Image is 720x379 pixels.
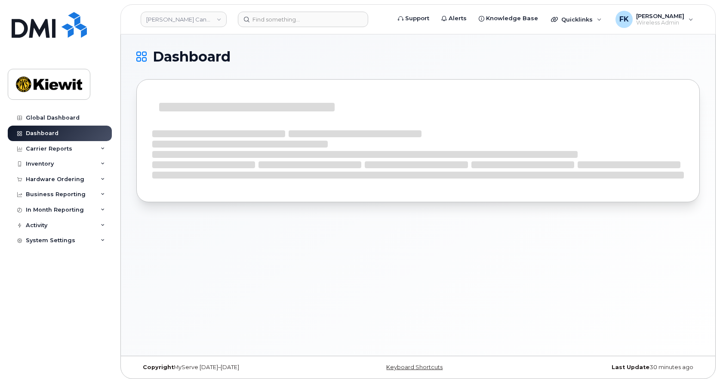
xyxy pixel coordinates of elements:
[136,364,324,371] div: MyServe [DATE]–[DATE]
[153,50,231,63] span: Dashboard
[612,364,649,370] strong: Last Update
[143,364,174,370] strong: Copyright
[386,364,443,370] a: Keyboard Shortcuts
[512,364,700,371] div: 30 minutes ago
